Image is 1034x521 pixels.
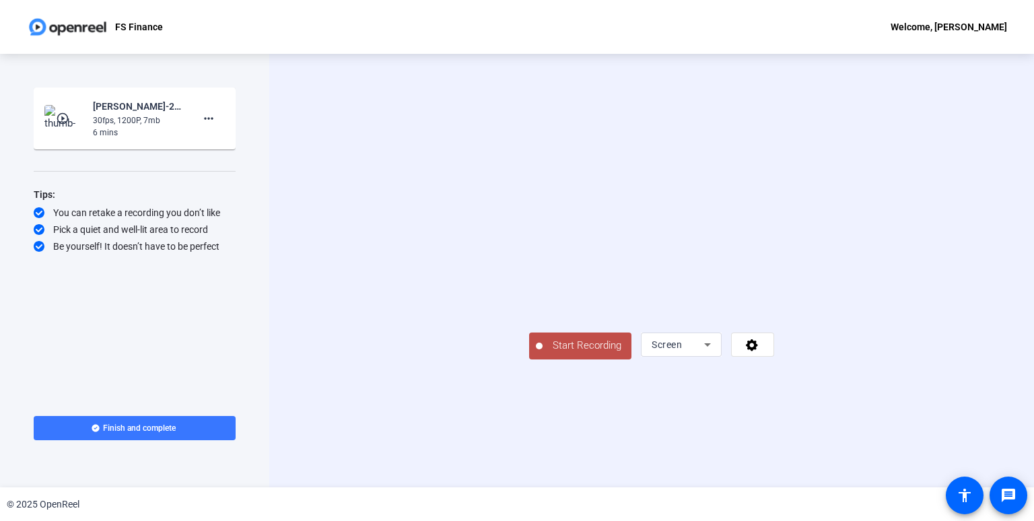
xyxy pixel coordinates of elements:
[34,416,236,440] button: Finish and complete
[103,423,176,433] span: Finish and complete
[652,339,682,350] span: Screen
[27,13,108,40] img: OpenReel logo
[201,110,217,127] mat-icon: more_horiz
[7,497,79,512] div: © 2025 OpenReel
[34,206,236,219] div: You can retake a recording you don’t like
[34,186,236,203] div: Tips:
[891,19,1007,35] div: Welcome, [PERSON_NAME]
[957,487,973,503] mat-icon: accessibility
[93,114,183,127] div: 30fps, 1200P, 7mb
[56,112,72,125] mat-icon: play_circle_outline
[93,98,183,114] div: [PERSON_NAME]-2025 Science Fair-FS Finance-1759265888729-screen
[34,240,236,253] div: Be yourself! It doesn’t have to be perfect
[529,333,631,359] button: Start Recording
[543,338,631,353] span: Start Recording
[115,19,163,35] p: FS Finance
[34,223,236,236] div: Pick a quiet and well-lit area to record
[44,105,84,132] img: thumb-nail
[93,127,183,139] div: 6 mins
[1000,487,1016,503] mat-icon: message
